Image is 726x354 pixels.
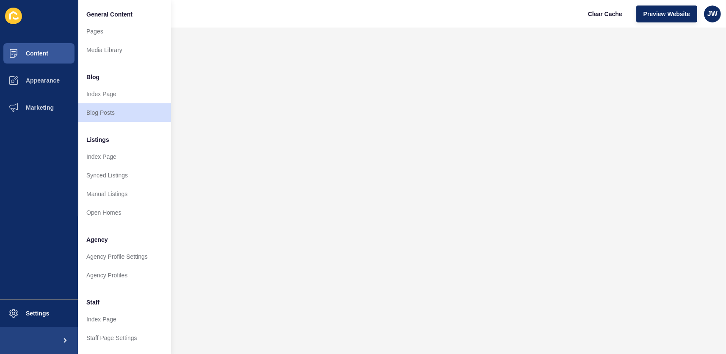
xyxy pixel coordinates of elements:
span: General Content [86,10,133,19]
span: JW [707,10,718,18]
a: Media Library [78,41,171,59]
a: Synced Listings [78,166,171,185]
span: Listings [86,136,109,144]
a: Index Page [78,85,171,103]
a: Index Page [78,147,171,166]
a: Staff Page Settings [78,329,171,347]
a: Blog Posts [78,103,171,122]
a: Manual Listings [78,185,171,203]
a: Open Homes [78,203,171,222]
span: Clear Cache [588,10,622,18]
span: Agency [86,235,108,244]
a: Agency Profile Settings [78,247,171,266]
a: Agency Profiles [78,266,171,285]
a: Index Page [78,310,171,329]
a: Pages [78,22,171,41]
button: Clear Cache [581,6,629,22]
span: Preview Website [643,10,690,18]
button: Preview Website [636,6,697,22]
span: Blog [86,73,99,81]
span: Staff [86,298,99,307]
